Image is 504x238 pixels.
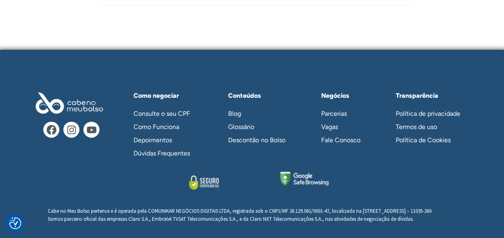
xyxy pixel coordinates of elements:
[388,133,472,147] a: Política de Cookies
[388,107,472,120] a: Política de privacidade
[313,133,376,147] a: Fale Conosco
[280,172,328,186] img: google-safe-browsing.webp
[48,207,457,223] p: Cabe no Meu Bolso pertence e é operada pela COMUNIKAR NEGÓCIOS DIGITAIS LTDA, registrada sob o CN...
[176,172,232,193] img: seguro-certificado-ssl.webp
[125,120,206,133] a: Como Funciona
[134,93,206,99] h2: Como negociar
[321,93,376,99] h2: Negócios
[125,133,206,147] a: Depoimentos
[388,107,472,147] nav: Menu
[313,107,376,120] a: Parcerias
[9,217,21,229] button: Preferências de consentimento
[125,107,206,160] nav: Menu
[220,107,301,120] a: Blog
[9,217,21,229] img: Revisit consent button
[125,147,206,160] a: Dúvidas Frequentes
[396,93,472,99] h2: Transparência​
[125,107,206,120] a: Consulte o seu CPF
[220,107,301,147] nav: Menu
[388,120,472,133] a: Termos de uso
[48,216,414,222] span: Somos parceiro oficial das empresas Claro S.A., Embratel TVSAT Telecomunicações S.A., e da Claro ...
[313,120,376,133] a: Vagas
[313,107,376,147] nav: Menu
[228,93,301,99] h2: Conteúdos
[220,133,301,147] a: Descontão no Bolso
[220,120,301,133] a: Glossário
